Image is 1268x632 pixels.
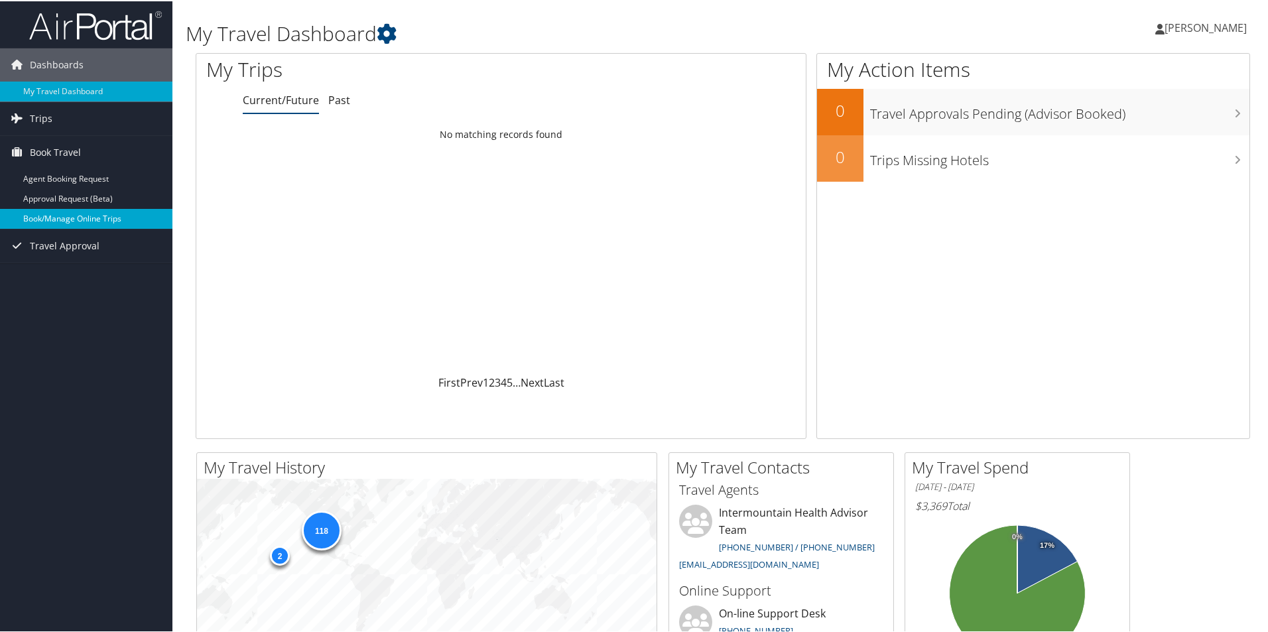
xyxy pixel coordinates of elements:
[1155,7,1260,46] a: [PERSON_NAME]
[679,557,819,569] a: [EMAIL_ADDRESS][DOMAIN_NAME]
[679,580,883,599] h3: Online Support
[521,374,544,389] a: Next
[30,47,84,80] span: Dashboards
[301,509,341,549] div: 118
[495,374,501,389] a: 3
[817,134,1249,180] a: 0Trips Missing Hotels
[1040,540,1054,548] tspan: 17%
[719,540,875,552] a: [PHONE_NUMBER] / [PHONE_NUMBER]
[460,374,483,389] a: Prev
[270,544,290,564] div: 2
[915,497,947,512] span: $3,369
[328,92,350,106] a: Past
[817,98,863,121] h2: 0
[817,54,1249,82] h1: My Action Items
[513,374,521,389] span: …
[489,374,495,389] a: 2
[672,503,890,574] li: Intermountain Health Advisor Team
[483,374,489,389] a: 1
[206,54,542,82] h1: My Trips
[915,497,1119,512] h6: Total
[870,97,1249,122] h3: Travel Approvals Pending (Advisor Booked)
[915,479,1119,492] h6: [DATE] - [DATE]
[204,455,657,477] h2: My Travel History
[438,374,460,389] a: First
[501,374,507,389] a: 4
[912,455,1129,477] h2: My Travel Spend
[30,101,52,134] span: Trips
[243,92,319,106] a: Current/Future
[507,374,513,389] a: 5
[1012,532,1023,540] tspan: 0%
[186,19,902,46] h1: My Travel Dashboard
[1165,19,1247,34] span: [PERSON_NAME]
[30,228,99,261] span: Travel Approval
[870,143,1249,168] h3: Trips Missing Hotels
[817,88,1249,134] a: 0Travel Approvals Pending (Advisor Booked)
[676,455,893,477] h2: My Travel Contacts
[29,9,162,40] img: airportal-logo.png
[30,135,81,168] span: Book Travel
[679,479,883,498] h3: Travel Agents
[544,374,564,389] a: Last
[817,145,863,167] h2: 0
[196,121,806,145] td: No matching records found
